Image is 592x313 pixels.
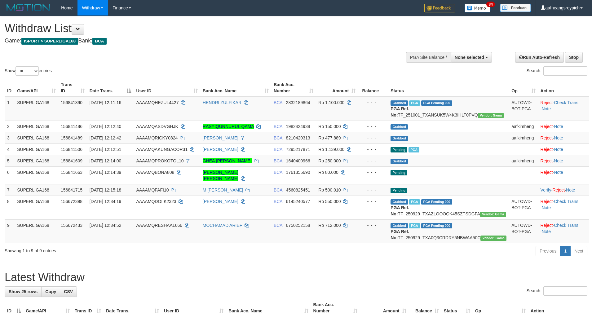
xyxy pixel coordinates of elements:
th: Bank Acc. Name: activate to sort column ascending [200,79,271,97]
span: BCA [274,199,282,204]
td: 3 [5,132,15,143]
td: 7 [5,184,15,196]
span: Copy 6750252158 to clipboard [286,223,310,228]
span: Copy 1640400966 to clipboard [286,158,310,163]
span: [DATE] 12:34:19 [90,199,121,204]
a: Reject [541,135,553,140]
a: Note [554,147,563,152]
span: BCA [274,100,282,105]
td: AUTOWD-BOT-PGA [509,97,538,121]
td: · · [538,219,589,243]
span: BCA [274,158,282,163]
span: Marked by aafsoycanthlai [409,199,420,205]
span: 34 [486,2,495,7]
td: AUTOWD-BOT-PGA [509,219,538,243]
img: Feedback.jpg [424,4,455,12]
a: Next [570,246,587,256]
td: · · [538,97,589,121]
img: Button%20Memo.svg [465,4,491,12]
span: 156841609 [61,158,82,163]
a: Check Trans [554,100,578,105]
span: None selected [455,55,484,60]
a: Note [541,106,551,111]
a: HENDRI ZULFIKAR [203,100,241,105]
span: AAAAMQDOIIK2323 [136,199,176,204]
div: - - - [360,198,386,205]
span: Copy 1982424938 to clipboard [286,124,310,129]
span: 156672398 [61,199,82,204]
span: Rp 80.000 [318,170,338,175]
span: PGA Pending [421,223,452,228]
b: PGA Ref. No: [391,229,409,240]
td: SUPERLIGA168 [15,155,58,166]
th: Trans ID: activate to sort column ascending [58,79,87,97]
a: [PERSON_NAME] [PERSON_NAME] [203,170,238,181]
span: [DATE] 12:15:18 [90,187,121,192]
td: · [538,121,589,132]
span: 156841506 [61,147,82,152]
a: Show 25 rows [5,286,42,297]
span: AAAAMQRESHAAL666 [136,223,182,228]
a: Check Trans [554,223,578,228]
a: M [PERSON_NAME] [203,187,243,192]
span: BCA [274,170,282,175]
span: 156841486 [61,124,82,129]
span: Grabbed [391,136,408,141]
span: Copy 2832189864 to clipboard [286,100,310,105]
span: Marked by aafsoycanthlai [409,147,419,152]
a: Previous [536,246,560,256]
h4: Game: Bank: [5,38,388,44]
span: AAAAMQBONA808 [136,170,174,175]
a: Stop [565,52,583,63]
label: Search: [527,66,587,76]
th: Game/API: activate to sort column ascending [15,79,58,97]
td: · · [538,184,589,196]
span: 156841489 [61,135,82,140]
td: aafkimheng [509,132,538,143]
th: Action [538,79,589,97]
a: Reject [541,170,553,175]
a: Reject [541,199,553,204]
span: Marked by aafsoycanthlai [409,100,420,106]
label: Search: [527,286,587,296]
h1: Latest Withdraw [5,271,587,284]
img: panduan.png [500,4,531,12]
a: CSV [60,286,77,297]
span: Show 25 rows [9,289,38,294]
span: [DATE] 12:12:51 [90,147,121,152]
td: SUPERLIGA168 [15,121,58,132]
span: AAAAMQFAFI10 [136,187,169,192]
span: Grabbed [391,223,408,228]
a: Note [541,205,551,210]
a: Note [566,187,575,192]
span: Rp 712.000 [318,223,341,228]
td: aafkimheng [509,121,538,132]
div: - - - [360,99,386,106]
span: Pending [391,147,407,152]
span: [DATE] 12:34:52 [90,223,121,228]
span: Grabbed [391,159,408,164]
td: TF_250929_TXA0Q3CRDRY5NBWAA50C [388,219,509,243]
a: Check Trans [554,199,578,204]
a: Reject [541,124,553,129]
span: 156672433 [61,223,82,228]
td: 6 [5,166,15,184]
span: Rp 150.000 [318,124,341,129]
a: [PERSON_NAME] [203,199,238,204]
span: PGA Pending [421,199,452,205]
span: PGA Pending [421,100,452,106]
td: SUPERLIGA168 [15,196,58,219]
th: Amount: activate to sort column ascending [316,79,358,97]
div: - - - [360,169,386,175]
span: Grabbed [391,124,408,130]
span: Copy 4560825451 to clipboard [286,187,310,192]
span: 156841715 [61,187,82,192]
a: 1 [560,246,571,256]
td: 1 [5,97,15,121]
td: 2 [5,121,15,132]
td: · · [538,196,589,219]
span: Vendor URL: https://trx31.1velocity.biz [480,236,506,241]
span: Vendor URL: https://trx31.1velocity.biz [480,212,506,217]
th: Date Trans.: activate to sort column descending [87,79,134,97]
span: AAAAMQHEZUL4427 [136,100,179,105]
